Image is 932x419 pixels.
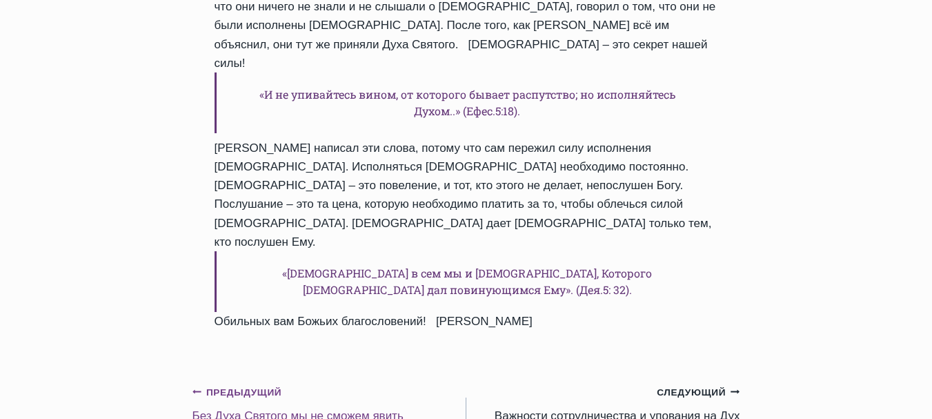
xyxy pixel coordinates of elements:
h6: «[DEMOGRAPHIC_DATA] в сем мы и [DEMOGRAPHIC_DATA], Которого [DEMOGRAPHIC_DATA] дал повинующимся Е... [215,251,718,312]
small: Следующий [657,385,740,400]
small: Предыдущий [192,385,282,400]
h6: «И не упивайтесь вином, от которого бывает распутство; но исполняйтесь Духом..» (Ефес.5:18). [215,72,718,133]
